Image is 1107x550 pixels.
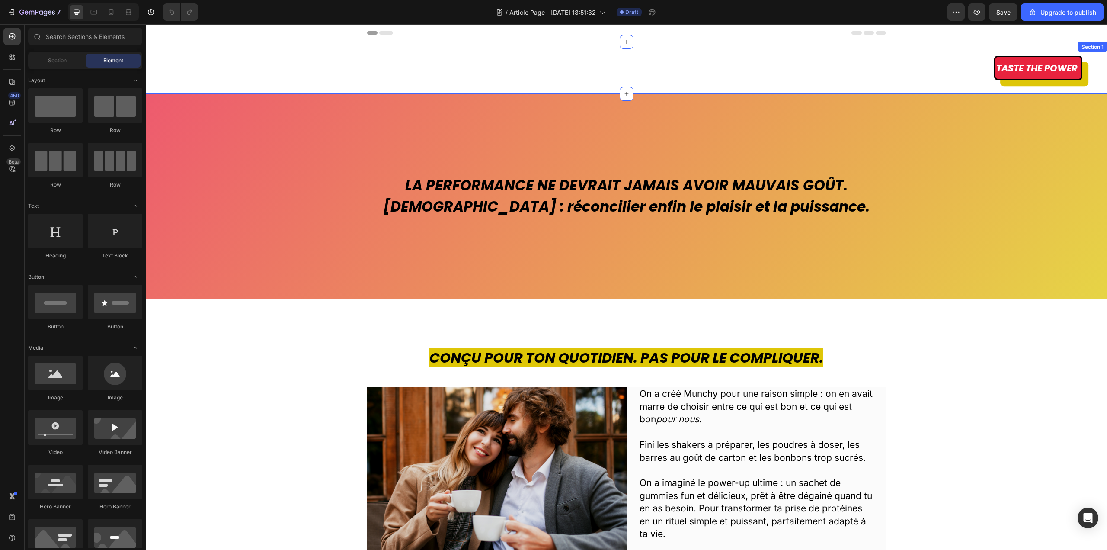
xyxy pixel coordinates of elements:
[57,7,61,17] p: 7
[494,414,727,440] p: Fini les shakers à préparer, les poudres à doser, les barres au goût de carton et les bonbons tro...
[128,270,142,284] span: Toggle open
[625,8,638,16] span: Draft
[103,57,123,64] span: Element
[1021,3,1104,21] button: Upgrade to publish
[146,24,1107,550] iframe: Design area
[28,202,39,210] span: Text
[237,172,724,193] strong: [DEMOGRAPHIC_DATA] : réconcilier enfin le plaisir et la puissance.
[989,3,1017,21] button: Save
[88,448,142,456] div: Video Banner
[28,503,83,511] div: Hero Banner
[88,323,142,331] div: Button
[28,181,83,189] div: Row
[88,126,142,134] div: Row
[88,503,142,511] div: Hero Banner
[6,158,21,165] div: Beta
[506,8,508,17] span: /
[848,32,937,56] a: Taste the power
[1078,508,1098,528] div: Open Intercom Messenger
[28,344,43,352] span: Media
[934,19,960,27] div: Section 1
[28,28,142,45] input: Search Sections & Elements
[494,363,727,401] p: On a créé Munchy pour une raison simple : on en avait marre de choisir entre ce qui est bon et ce...
[163,3,198,21] div: Undo/Redo
[284,324,678,343] strong: Conçu pour ton quotidien. Pas pour le compliquer.
[128,199,142,213] span: Toggle open
[3,3,64,21] button: 7
[996,9,1011,16] span: Save
[851,38,932,50] span: Taste the power
[28,126,83,134] div: Row
[28,394,83,402] div: Image
[28,323,83,331] div: Button
[1028,8,1096,17] div: Upgrade to publish
[28,77,45,84] span: Layout
[128,74,142,87] span: Toggle open
[8,92,21,99] div: 450
[48,57,67,64] span: Section
[510,389,553,400] i: pour nous
[28,273,44,281] span: Button
[509,8,596,17] span: Article Page - [DATE] 18:51:32
[28,448,83,456] div: Video
[88,394,142,402] div: Image
[88,252,142,260] div: Text Block
[28,252,83,260] div: Heading
[259,151,702,171] strong: LA PERFORMANCE NE DEVRAIT JAMAIS AVOIR MAUVAIS GOÛT.
[494,452,727,516] p: On a imaginé le power-up ultime : un sachet de gummies fun et délicieux, prêt à être dégainé quan...
[88,181,142,189] div: Row
[128,341,142,355] span: Toggle open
